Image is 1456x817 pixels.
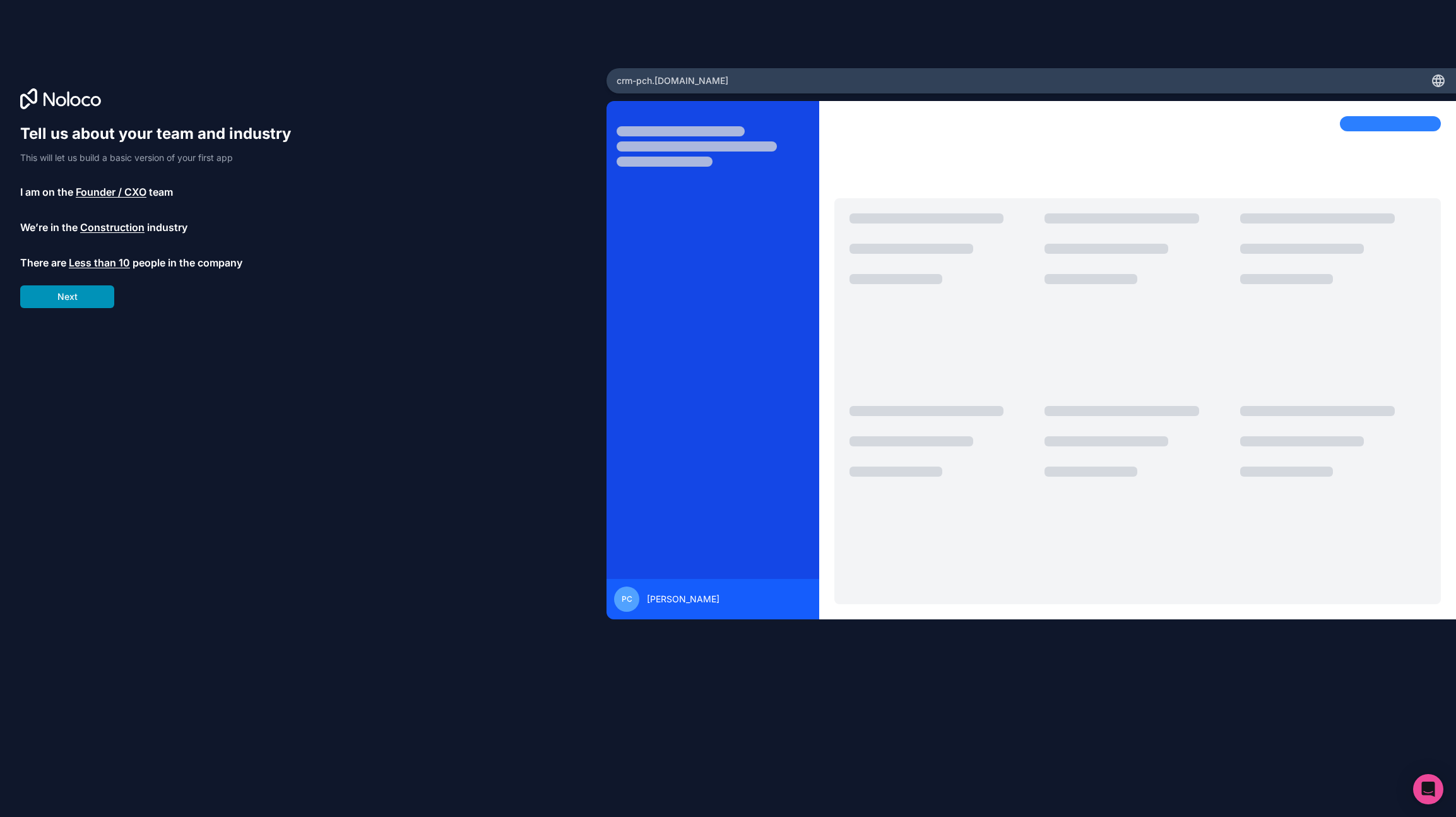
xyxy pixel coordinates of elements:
div: Open Intercom Messenger [1413,774,1443,804]
span: Founder / CXO [76,184,146,200]
span: people in the company [133,255,242,270]
p: This will let us build a basic version of your first app [20,152,303,164]
span: PC [622,594,632,604]
span: There are [20,255,66,270]
span: [PERSON_NAME] [647,593,719,605]
span: crm-pch .[DOMAIN_NAME] [617,75,728,87]
button: Next [20,285,114,308]
span: I am on the [20,184,73,200]
span: industry [147,220,187,235]
span: Less than 10 [69,255,130,270]
span: We’re in the [20,220,78,235]
span: Construction [80,220,145,235]
span: team [149,184,173,200]
h1: Tell us about your team and industry [20,124,303,144]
